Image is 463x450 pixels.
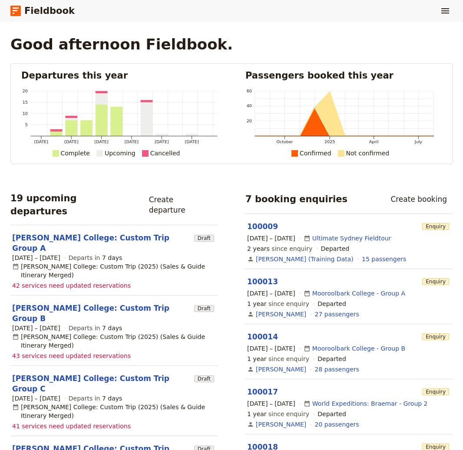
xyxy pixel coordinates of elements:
[317,355,346,363] div: Departed
[362,255,406,263] a: View the passengers for this booking
[247,344,295,353] span: [DATE] – [DATE]
[69,394,122,403] span: Departs in
[247,277,278,286] a: 100013
[194,235,214,242] span: Draft
[155,139,169,144] tspan: [DATE]
[385,192,453,207] a: Create booking
[315,310,359,319] a: View the passengers for this booking
[422,223,449,230] span: Enquiry
[21,69,218,82] h2: Departures this year
[346,148,390,158] div: Not confirmed
[10,3,75,18] a: Fieldbook
[247,355,267,362] span: 1 year
[300,148,331,158] div: Confirmed
[245,69,442,82] h2: Passengers booked this year
[12,394,60,403] span: [DATE] – [DATE]
[69,324,122,332] span: Departs in
[247,89,252,93] tspan: 60
[247,118,252,123] tspan: 20
[317,410,346,418] div: Departed
[312,234,391,243] a: Ultimate Sydney Fieldtour
[102,325,122,332] span: 7 days
[12,403,216,420] div: [PERSON_NAME] College: Custom Trip (2025) (Sales & Guide Itinerary Merged)
[247,332,278,341] a: 100014
[312,289,405,298] a: Mooroolbark College - Group A
[102,395,122,402] span: 7 days
[370,139,379,144] tspan: April
[325,139,335,144] tspan: 2025
[150,148,180,158] div: Cancelled
[185,139,199,144] tspan: [DATE]
[256,420,306,429] a: [PERSON_NAME]
[247,410,309,418] span: since enquiry
[12,253,60,262] span: [DATE] – [DATE]
[247,355,309,363] span: since enquiry
[12,351,131,360] span: 43 services need updated reservations
[95,139,109,144] tspan: [DATE]
[247,388,278,396] a: 100017
[438,3,453,18] button: Show menu
[312,344,405,353] a: Mooroolbark College - Group B
[422,333,449,340] span: Enquiry
[256,255,354,263] a: [PERSON_NAME] (Training Data)
[247,245,270,252] span: 2 years
[12,281,131,290] span: 42 services need updated reservations
[247,222,278,231] a: 100009
[61,148,90,158] div: Complete
[10,192,136,218] h2: 19 upcoming departures
[12,262,216,279] div: [PERSON_NAME] College: Custom Trip (2025) (Sales & Guide Itinerary Merged)
[69,253,122,262] span: Departs in
[143,192,218,217] a: Create departure
[125,139,139,144] tspan: [DATE]
[105,148,136,158] div: Upcoming
[12,332,216,350] div: [PERSON_NAME] College: Custom Trip (2025) (Sales & Guide Itinerary Merged)
[247,234,295,243] span: [DATE] – [DATE]
[12,422,131,430] span: 41 services need updated reservations
[247,289,295,298] span: [DATE] – [DATE]
[247,399,295,408] span: [DATE] – [DATE]
[415,139,423,144] tspan: July
[102,254,122,261] span: 7 days
[23,100,28,105] tspan: 15
[12,324,60,332] span: [DATE] – [DATE]
[247,299,309,308] span: since enquiry
[422,388,449,395] span: Enquiry
[315,365,359,374] a: View the passengers for this booking
[194,375,214,382] span: Draft
[247,104,252,108] tspan: 40
[34,139,48,144] tspan: [DATE]
[25,122,28,127] tspan: 5
[247,300,267,307] span: 1 year
[12,373,191,394] a: [PERSON_NAME] College: Custom Trip Group C
[23,89,28,93] tspan: 20
[12,303,191,324] a: [PERSON_NAME] College: Custom Trip Group B
[64,139,78,144] tspan: [DATE]
[256,310,306,319] a: [PERSON_NAME]
[10,36,233,53] h1: Good afternoon Fieldbook.
[277,139,293,144] tspan: October
[256,365,306,374] a: [PERSON_NAME]
[23,111,28,116] tspan: 10
[245,193,347,206] h2: 7 booking enquiries
[321,244,350,253] div: Departed
[247,411,267,417] span: 1 year
[194,305,214,312] span: Draft
[247,244,312,253] span: since enquiry
[422,278,449,285] span: Enquiry
[312,399,428,408] a: World Expeditions: Braemar - Group 2
[315,420,359,429] a: View the passengers for this booking
[12,233,191,253] a: [PERSON_NAME] College: Custom Trip Group A
[317,299,346,308] div: Departed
